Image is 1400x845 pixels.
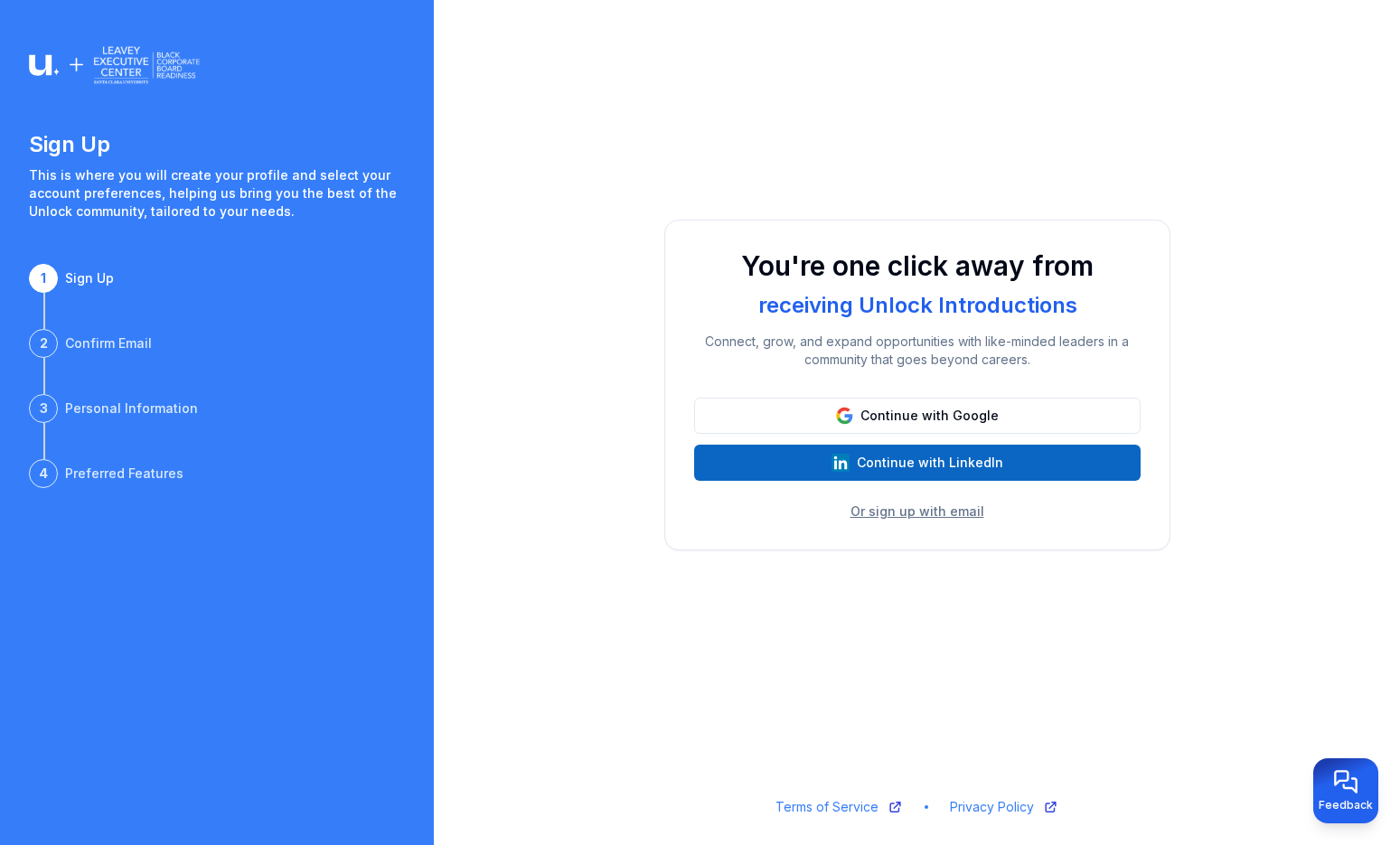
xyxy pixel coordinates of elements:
div: Preferred Features [65,465,183,483]
a: Terms of Service [775,798,903,816]
button: Continue with LinkedIn [694,445,1141,481]
span: Feedback [1319,798,1373,812]
button: Or sign up with email [850,502,984,521]
div: Confirm Email [65,334,152,352]
div: 3 [29,394,58,423]
div: Sign Up [65,269,114,287]
h1: You're one click away from [694,249,1141,282]
div: 1 [29,264,58,293]
button: Provide feedback [1313,758,1378,823]
img: Logo [29,43,200,87]
div: receiving Unlock Introductions [750,289,1084,322]
p: This is where you will create your profile and select your account preferences, helping us bring ... [29,166,405,221]
div: 2 [29,329,58,358]
div: Personal Information [65,399,198,418]
div: 4 [29,459,58,488]
h1: Sign Up [29,130,405,159]
button: Continue with Google [694,398,1141,434]
p: Connect, grow, and expand opportunities with like-minded leaders in a community that goes beyond ... [694,333,1141,369]
a: Privacy Policy [950,798,1058,816]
